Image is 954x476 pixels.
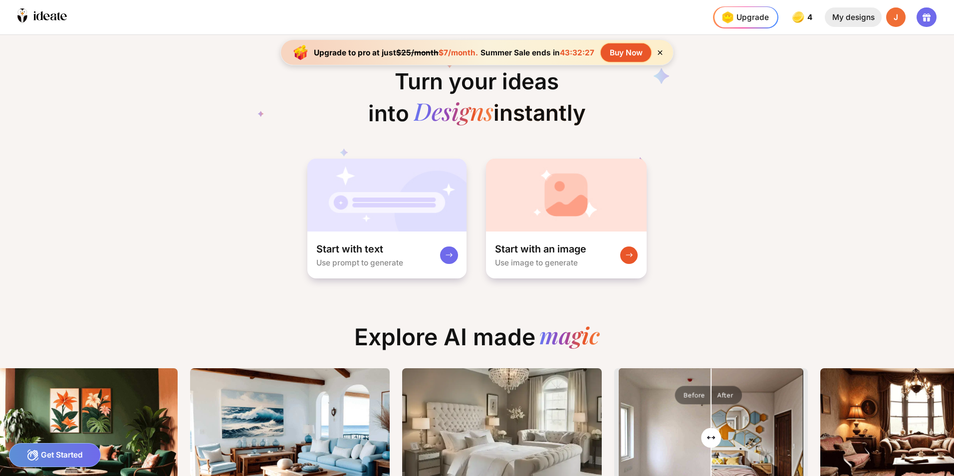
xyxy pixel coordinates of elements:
div: Upgrade [718,8,768,26]
div: magic [539,323,600,351]
div: Upgrade to pro at just [314,48,478,57]
span: 43:32:27 [560,48,594,57]
span: $7/month. [439,48,478,57]
div: Use image to generate [495,258,578,267]
div: Summer Sale ends in [478,48,596,57]
div: Start with text [316,242,383,255]
div: Start with an image [495,242,586,255]
span: $25/month [396,48,439,57]
div: My designs [825,7,881,27]
div: J [886,7,906,27]
div: Explore AI made [345,323,609,360]
div: Get Started [9,443,101,467]
div: Use prompt to generate [316,258,403,267]
img: upgrade-nav-btn-icon.gif [718,8,736,26]
span: 4 [807,13,814,22]
img: startWithTextCardBg.jpg [307,159,467,232]
img: upgrade-banner-new-year-icon.gif [290,41,312,63]
img: startWithImageCardBg.jpg [486,159,646,232]
div: Buy Now [601,43,651,62]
